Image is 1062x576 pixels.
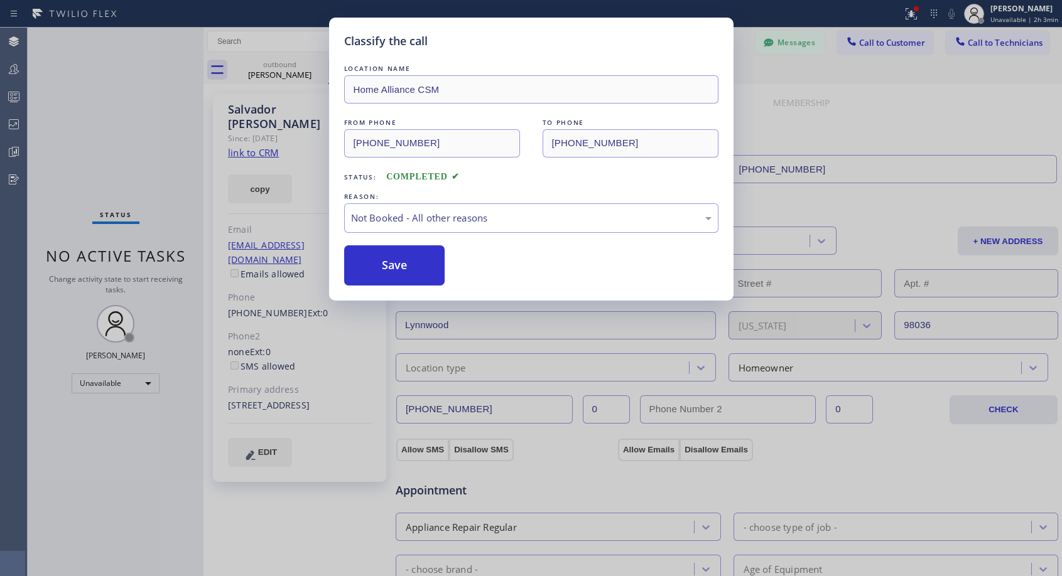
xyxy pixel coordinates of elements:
div: Not Booked - All other reasons [351,211,712,225]
span: COMPLETED [386,172,459,181]
div: FROM PHONE [344,116,520,129]
div: LOCATION NAME [344,62,718,75]
input: From phone [344,129,520,157]
div: REASON: [344,190,718,203]
div: TO PHONE [543,116,718,129]
button: Save [344,245,445,285]
span: Status: [344,173,377,181]
h5: Classify the call [344,33,428,50]
input: To phone [543,129,718,157]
